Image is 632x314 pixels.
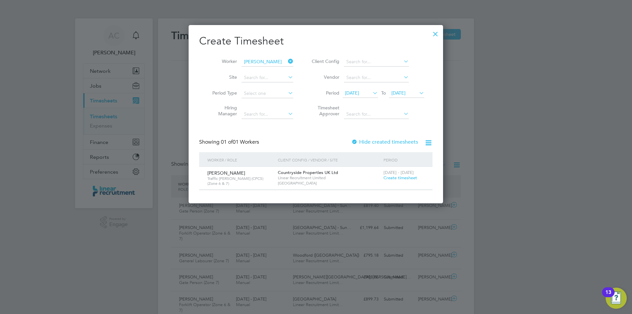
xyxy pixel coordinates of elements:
[242,73,293,82] input: Search for...
[310,90,339,96] label: Period
[344,73,409,82] input: Search for...
[199,139,260,146] div: Showing
[207,176,273,186] span: Traffic [PERSON_NAME] (CPCS) (Zone 6 & 7)
[344,110,409,119] input: Search for...
[242,110,293,119] input: Search for...
[310,74,339,80] label: Vendor
[278,181,380,186] span: [GEOGRAPHIC_DATA]
[310,58,339,64] label: Client Config
[242,89,293,98] input: Select one
[278,170,338,175] span: Countryside Properties UK Ltd
[605,292,611,301] div: 13
[207,58,237,64] label: Worker
[344,57,409,67] input: Search for...
[379,89,388,97] span: To
[310,105,339,117] label: Timesheet Approver
[242,57,293,67] input: Search for...
[278,175,380,181] span: Linear Recruitment Limited
[207,105,237,117] label: Hiring Manager
[606,288,627,309] button: Open Resource Center, 13 new notifications
[345,90,359,96] span: [DATE]
[351,139,418,145] label: Hide created timesheets
[206,152,276,167] div: Worker / Role
[199,34,433,48] h2: Create Timesheet
[383,175,417,181] span: Create timesheet
[207,90,237,96] label: Period Type
[276,152,382,167] div: Client Config / Vendor / Site
[207,74,237,80] label: Site
[207,170,245,176] span: [PERSON_NAME]
[391,90,406,96] span: [DATE]
[221,139,259,145] span: 01 Workers
[221,139,233,145] span: 01 of
[383,170,414,175] span: [DATE] - [DATE]
[382,152,426,167] div: Period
